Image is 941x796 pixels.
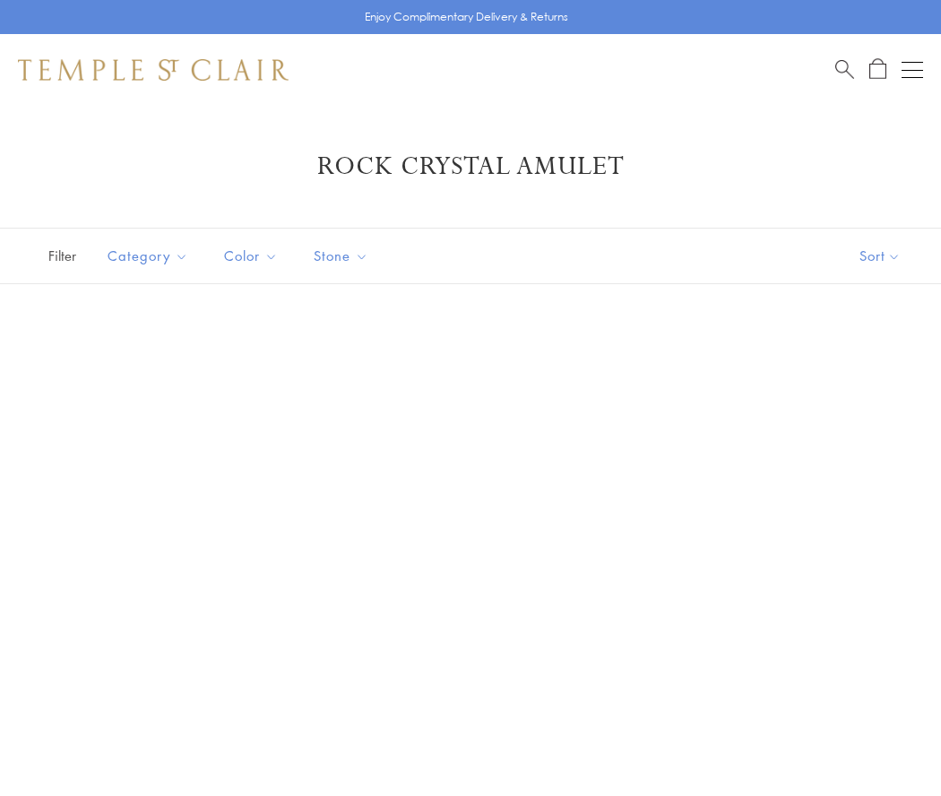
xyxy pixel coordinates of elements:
[819,229,941,283] button: Show sort by
[215,245,291,267] span: Color
[902,59,923,81] button: Open navigation
[835,58,854,81] a: Search
[305,245,382,267] span: Stone
[45,151,896,183] h1: Rock Crystal Amulet
[300,236,382,276] button: Stone
[94,236,202,276] button: Category
[211,236,291,276] button: Color
[869,58,886,81] a: Open Shopping Bag
[365,8,568,26] p: Enjoy Complimentary Delivery & Returns
[99,245,202,267] span: Category
[18,59,289,81] img: Temple St. Clair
